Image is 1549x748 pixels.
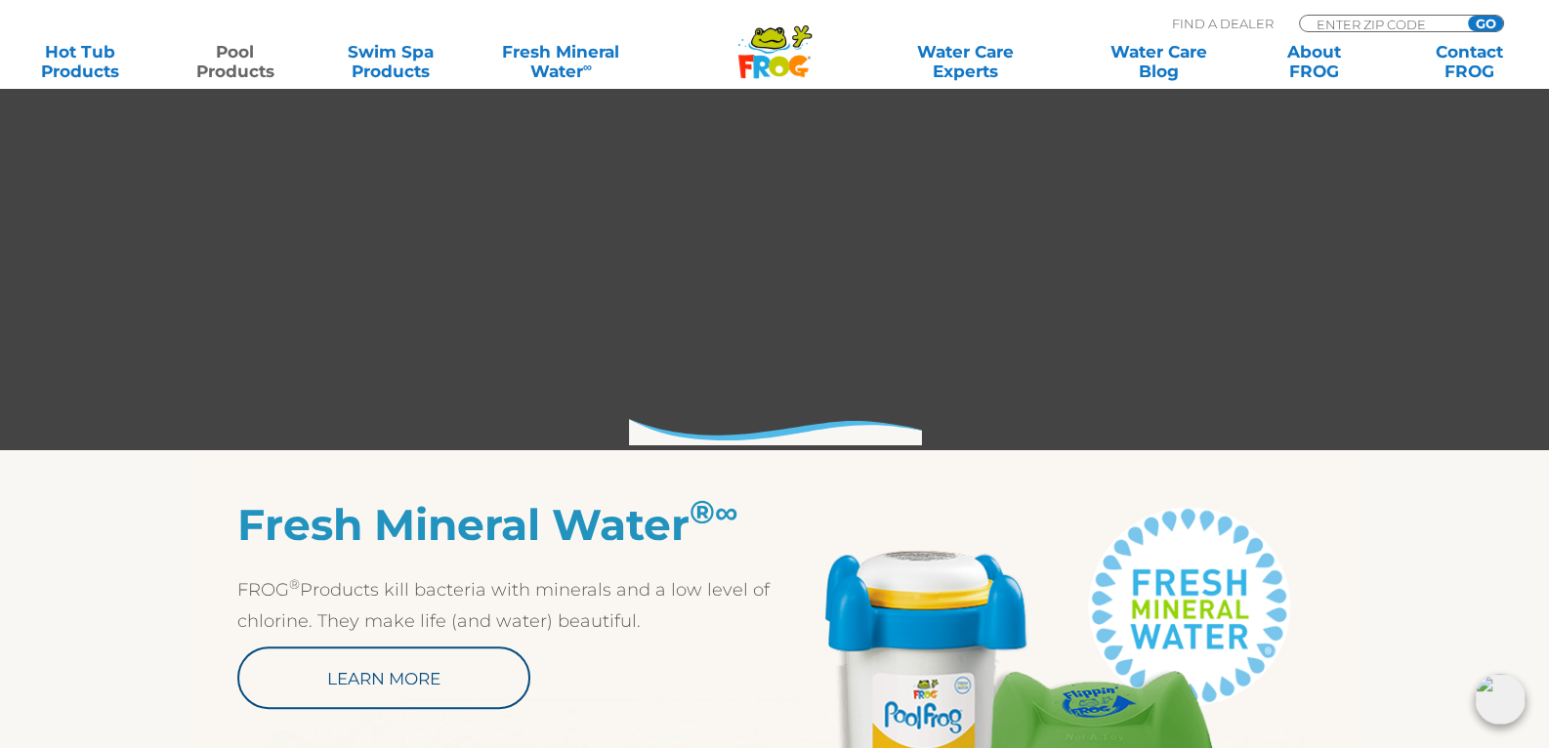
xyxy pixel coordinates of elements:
sup: ® [690,492,715,531]
input: Zip Code Form [1315,16,1446,32]
sup: ∞ [715,492,738,531]
sup: ® [289,576,300,592]
h2: Fresh Mineral Water [237,499,774,550]
a: Water CareExperts [867,42,1064,81]
a: ContactFROG [1408,42,1529,81]
p: Find A Dealer [1172,15,1274,32]
a: Water CareBlog [1098,42,1219,81]
a: Fresh MineralWater∞ [485,42,637,81]
input: GO [1468,16,1503,31]
sup: ∞ [583,60,592,74]
a: PoolProducts [175,42,296,81]
a: Hot TubProducts [20,42,141,81]
a: AboutFROG [1253,42,1374,81]
img: openIcon [1475,674,1526,725]
a: Swim SpaProducts [330,42,451,81]
a: Learn More [237,646,530,709]
p: FROG Products kill bacteria with minerals and a low level of chlorine. They make life (and water)... [237,574,774,637]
